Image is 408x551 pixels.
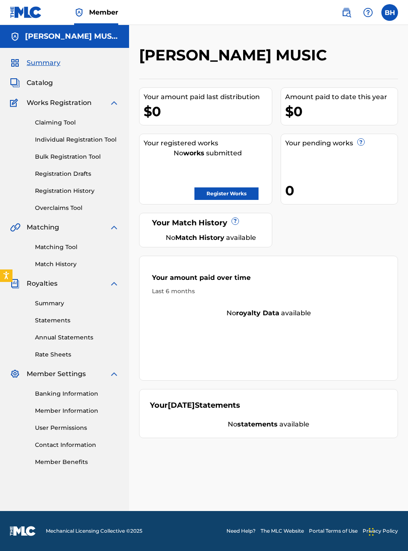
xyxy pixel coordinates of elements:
span: ? [358,139,364,145]
img: Accounts [10,32,20,42]
a: Registration History [35,187,119,195]
strong: works [183,149,204,157]
a: Public Search [338,4,355,21]
a: The MLC Website [261,527,304,535]
img: Summary [10,58,20,68]
div: Amount paid to date this year [285,92,398,102]
span: Works Registration [27,98,92,108]
a: Summary [35,299,119,308]
span: Mechanical Licensing Collective © 2025 [46,527,142,535]
a: Banking Information [35,389,119,398]
div: No available [139,308,398,318]
a: Match History [35,260,119,269]
div: Your Statements [150,400,240,411]
span: Matching [27,222,59,232]
a: Bulk Registration Tool [35,152,119,161]
div: Your pending works [285,138,398,148]
a: Register Works [194,187,259,200]
a: User Permissions [35,424,119,432]
a: Privacy Policy [363,527,398,535]
a: CatalogCatalog [10,78,53,88]
img: help [363,7,373,17]
img: Royalties [10,279,20,289]
div: No submitted [144,148,272,158]
a: Member Benefits [35,458,119,466]
a: Statements [35,316,119,325]
div: Drag [369,519,374,544]
a: Rate Sheets [35,350,119,359]
img: Member Settings [10,369,20,379]
div: Your Match History [150,217,261,229]
div: Your amount paid over time [152,273,385,287]
iframe: Chat Widget [366,511,408,551]
div: 0 [285,181,398,200]
img: logo [10,526,36,536]
a: Contact Information [35,441,119,449]
img: Catalog [10,78,20,88]
strong: royalty data [236,309,279,317]
div: $0 [144,102,272,121]
a: Need Help? [226,527,256,535]
div: Your registered works [144,138,272,148]
span: Member [89,7,118,17]
img: Works Registration [10,98,21,108]
img: Matching [10,222,20,232]
img: expand [109,98,119,108]
strong: Match History [175,234,224,242]
img: expand [109,279,119,289]
h2: [PERSON_NAME] MUSIC [139,46,331,65]
img: expand [109,222,119,232]
a: Member Information [35,406,119,415]
a: Portal Terms of Use [309,527,358,535]
a: Registration Drafts [35,170,119,178]
img: search [341,7,351,17]
span: Member Settings [27,369,86,379]
div: Help [360,4,376,21]
a: Overclaims Tool [35,204,119,212]
span: ? [232,218,239,224]
div: Your amount paid last distribution [144,92,272,102]
div: Last 6 months [152,287,385,296]
a: Individual Registration Tool [35,135,119,144]
span: [DATE] [168,401,195,410]
img: expand [109,369,119,379]
a: SummarySummary [10,58,60,68]
span: Catalog [27,78,53,88]
a: Annual Statements [35,333,119,342]
a: Claiming Tool [35,118,119,127]
img: MLC Logo [10,6,42,18]
div: No available [160,233,261,243]
div: User Menu [381,4,398,21]
span: Summary [27,58,60,68]
h5: BOBBY HAMILTON MUSIC [25,32,119,41]
div: $0 [285,102,398,121]
span: Royalties [27,279,57,289]
a: Matching Tool [35,243,119,252]
strong: statements [237,420,278,428]
div: No available [150,419,387,429]
img: Top Rightsholder [74,7,84,17]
